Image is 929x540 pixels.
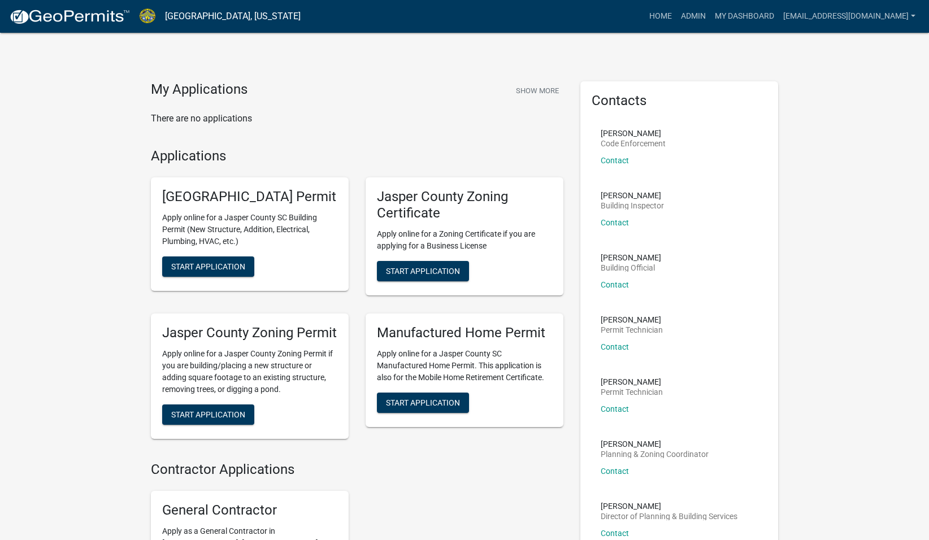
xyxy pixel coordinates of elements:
[601,342,629,351] a: Contact
[601,129,666,137] p: [PERSON_NAME]
[162,348,337,395] p: Apply online for a Jasper County Zoning Permit if you are building/placing a new structure or add...
[601,280,629,289] a: Contact
[601,529,629,538] a: Contact
[601,440,709,448] p: [PERSON_NAME]
[171,262,245,271] span: Start Application
[601,404,629,413] a: Contact
[151,112,563,125] p: There are no applications
[386,266,460,275] span: Start Application
[592,93,767,109] h5: Contacts
[377,189,552,221] h5: Jasper County Zoning Certificate
[601,254,661,262] p: [PERSON_NAME]
[601,264,661,272] p: Building Official
[601,467,629,476] a: Contact
[165,7,301,26] a: [GEOGRAPHIC_DATA], [US_STATE]
[377,348,552,384] p: Apply online for a Jasper County SC Manufactured Home Permit. This application is also for the Mo...
[377,393,469,413] button: Start Application
[601,388,663,396] p: Permit Technician
[645,6,676,27] a: Home
[151,148,563,448] wm-workflow-list-section: Applications
[601,202,664,210] p: Building Inspector
[162,502,337,519] h5: General Contractor
[779,6,920,27] a: [EMAIL_ADDRESS][DOMAIN_NAME]
[377,228,552,252] p: Apply online for a Zoning Certificate if you are applying for a Business License
[162,189,337,205] h5: [GEOGRAPHIC_DATA] Permit
[377,261,469,281] button: Start Application
[162,404,254,425] button: Start Application
[162,325,337,341] h5: Jasper County Zoning Permit
[162,256,254,277] button: Start Application
[601,502,737,510] p: [PERSON_NAME]
[601,450,709,458] p: Planning & Zoning Coordinator
[601,326,663,334] p: Permit Technician
[386,398,460,407] span: Start Application
[676,6,710,27] a: Admin
[377,325,552,341] h5: Manufactured Home Permit
[139,8,156,24] img: Jasper County, South Carolina
[601,140,666,147] p: Code Enforcement
[710,6,779,27] a: My Dashboard
[601,316,663,324] p: [PERSON_NAME]
[601,218,629,227] a: Contact
[151,81,248,98] h4: My Applications
[601,191,664,199] p: [PERSON_NAME]
[511,81,563,100] button: Show More
[601,512,737,520] p: Director of Planning & Building Services
[162,212,337,247] p: Apply online for a Jasper County SC Building Permit (New Structure, Addition, Electrical, Plumbin...
[601,378,663,386] p: [PERSON_NAME]
[601,156,629,165] a: Contact
[151,148,563,164] h4: Applications
[151,461,563,478] h4: Contractor Applications
[171,410,245,419] span: Start Application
